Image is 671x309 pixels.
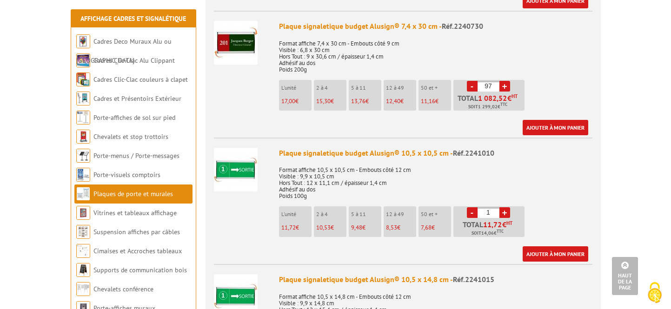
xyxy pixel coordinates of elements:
[512,93,518,99] sup: HT
[421,97,435,105] span: 11,16
[316,224,331,231] span: 10,53
[467,207,478,218] a: -
[76,72,90,86] img: Cadres Clic-Clac couleurs à clapet
[316,211,346,217] p: 2 à 4
[386,97,400,105] span: 12,40
[316,97,331,105] span: 15,30
[93,247,182,255] a: Cimaises et Accroches tableaux
[279,274,592,285] div: Plaque signaletique budget Alusign® 10,5 x 14,8 cm -
[316,85,346,91] p: 2 à 4
[351,85,381,91] p: 5 à 11
[279,21,592,32] div: Plaque signaletique budget Alusign® 7,4 x 30 cm -
[638,277,671,309] button: Cookies (fenêtre modale)
[351,224,381,231] p: €
[93,171,160,179] a: Porte-visuels comptoirs
[281,211,312,217] p: L'unité
[93,266,187,274] a: Supports de communication bois
[76,244,90,258] img: Cimaises et Accroches tableaux
[456,221,525,237] p: Total
[523,246,588,262] a: Ajouter à mon panier
[386,224,416,231] p: €
[643,281,666,304] img: Cookies (fenêtre modale)
[76,168,90,182] img: Porte-visuels comptoirs
[453,148,494,158] span: Réf.2241010
[281,97,295,105] span: 17,00
[500,102,507,107] sup: TTC
[467,81,478,92] a: -
[478,94,507,102] span: 1 082,52
[76,206,90,220] img: Vitrines et tableaux affichage
[80,14,186,23] a: Affichage Cadres et Signalétique
[279,34,592,73] p: Format affiche 7,4 x 30 cm - Embouts côté 9 cm Visible : 6,8 x 30 cm Hors Tout : 9 x 30,6 cm / ép...
[281,224,312,231] p: €
[386,85,416,91] p: 12 à 49
[453,275,494,284] span: Réf.2241015
[76,263,90,277] img: Supports de communication bois
[497,229,504,234] sup: TTC
[76,187,90,201] img: Plaques de porte et murales
[214,21,258,65] img: Plaque signaletique budget Alusign® 7,4 x 30 cm
[499,207,510,218] a: +
[478,103,498,111] span: 1 299,02
[612,257,638,295] a: Haut de la page
[351,97,365,105] span: 13,76
[421,224,432,231] span: 7,68
[93,94,181,103] a: Cadres et Présentoirs Extérieur
[351,224,362,231] span: 9,48
[386,224,397,231] span: 8,53
[76,130,90,144] img: Chevalets et stop trottoirs
[506,220,512,226] sup: HT
[93,285,153,293] a: Chevalets conférence
[316,98,346,105] p: €
[468,103,507,111] span: Soit €
[421,85,451,91] p: 50 et +
[386,98,416,105] p: €
[93,190,173,198] a: Plaques de porte et murales
[214,148,258,191] img: Plaque signaletique budget Alusign® 10,5 x 10,5 cm
[481,230,494,237] span: 14,06
[386,211,416,217] p: 12 à 49
[93,209,177,217] a: Vitrines et tableaux affichage
[499,81,510,92] a: +
[421,224,451,231] p: €
[76,149,90,163] img: Porte-menus / Porte-messages
[316,224,346,231] p: €
[456,94,525,111] p: Total
[351,211,381,217] p: 5 à 11
[351,98,381,105] p: €
[502,221,506,228] span: €
[472,230,504,237] span: Soit €
[93,151,179,160] a: Porte-menus / Porte-messages
[93,132,168,141] a: Chevalets et stop trottoirs
[76,92,90,105] img: Cadres et Présentoirs Extérieur
[76,111,90,125] img: Porte-affiches de sol sur pied
[507,94,512,102] span: €
[523,120,588,135] a: Ajouter à mon panier
[421,98,451,105] p: €
[281,98,312,105] p: €
[76,282,90,296] img: Chevalets conférence
[281,224,296,231] span: 11,72
[421,211,451,217] p: 50 et +
[93,113,175,122] a: Porte-affiches de sol sur pied
[442,21,483,31] span: Réf.2240730
[279,148,592,158] div: Plaque signaletique budget Alusign® 10,5 x 10,5 cm -
[483,221,502,228] span: 11,72
[76,37,172,65] a: Cadres Deco Muraux Alu ou [GEOGRAPHIC_DATA]
[93,75,188,84] a: Cadres Clic-Clac couleurs à clapet
[76,225,90,239] img: Suspension affiches par câbles
[281,85,312,91] p: L'unité
[93,228,180,236] a: Suspension affiches par câbles
[279,160,592,199] p: Format affiche 10,5 x 10,5 cm - Embouts côté 12 cm Visible : 9,9 x 10,5 cm Hors Tout : 12 x 11,1 ...
[93,56,175,65] a: Cadres Clic-Clac Alu Clippant
[76,34,90,48] img: Cadres Deco Muraux Alu ou Bois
